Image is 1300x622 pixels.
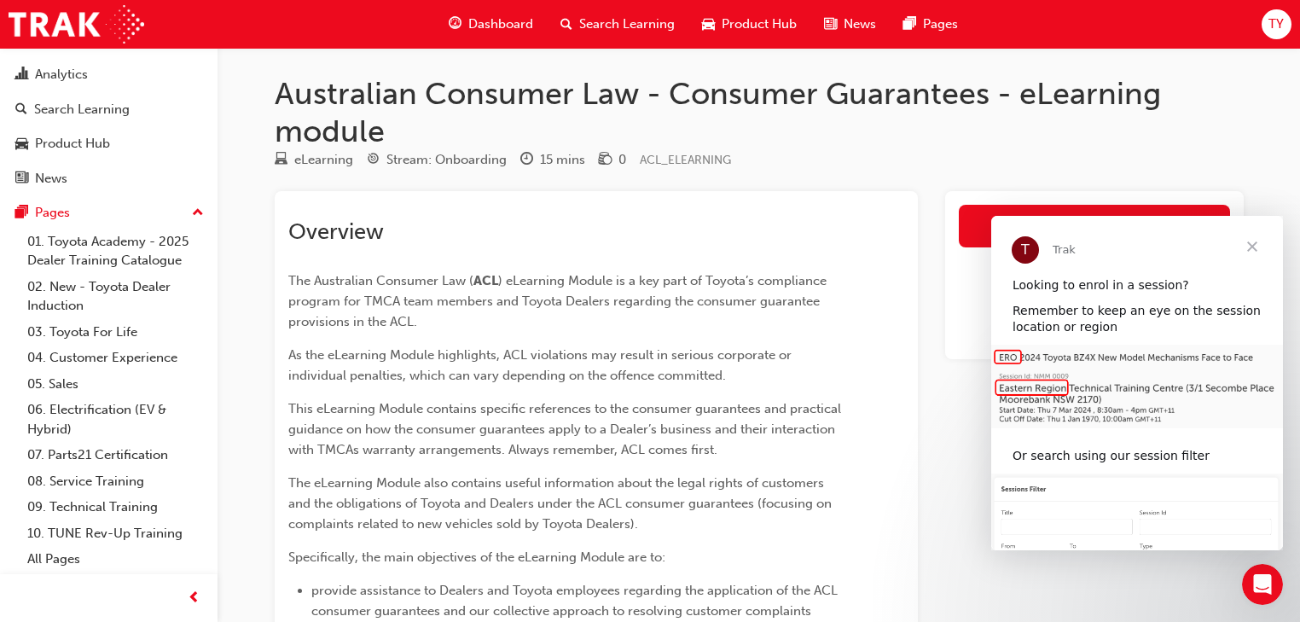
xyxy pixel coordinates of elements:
[520,153,533,168] span: clock-icon
[20,494,211,520] a: 09. Technical Training
[1262,9,1291,39] button: TY
[15,137,28,152] span: car-icon
[903,14,916,35] span: pages-icon
[7,197,211,229] button: Pages
[435,7,547,42] a: guage-iconDashboard
[702,14,715,35] span: car-icon
[188,588,200,609] span: prev-icon
[547,7,688,42] a: search-iconSearch Learning
[386,150,507,170] div: Stream: Onboarding
[20,546,211,573] a: All Pages
[473,273,498,288] span: ACL
[468,15,533,34] span: Dashboard
[15,67,28,83] span: chart-icon
[288,273,830,329] span: ) eLearning Module is a key part of Toyota’s compliance program for TMCA team members and Toyota ...
[599,149,626,171] div: Price
[20,468,211,495] a: 08. Service Training
[640,153,731,167] span: Learning resource code
[7,59,211,90] a: Analytics
[449,14,461,35] span: guage-icon
[844,15,876,34] span: News
[15,102,27,118] span: search-icon
[20,345,211,371] a: 04. Customer Experience
[20,442,211,468] a: 07. Parts21 Certification
[275,75,1244,149] h1: Australian Consumer Law - Consumer Guarantees - eLearning module
[599,153,612,168] span: money-icon
[1242,564,1283,605] iframe: Intercom live chat
[15,33,28,49] span: people-icon
[288,347,795,383] span: As the eLearning Module highlights, ACL violations may result in serious corporate or individual ...
[35,134,110,154] div: Product Hub
[923,15,958,34] span: Pages
[560,14,572,35] span: search-icon
[959,205,1230,247] a: Launch eLearning module
[20,319,211,346] a: 03. Toyota For Life
[294,150,353,170] div: eLearning
[288,549,665,565] span: Specifically, the main objectives of the eLearning Module are to:
[35,203,70,223] div: Pages
[7,94,211,125] a: Search Learning
[367,153,380,168] span: target-icon
[20,371,211,398] a: 05. Sales
[35,169,67,189] div: News
[288,273,473,288] span: The Australian Consumer Law (
[7,128,211,160] a: Product Hub
[618,150,626,170] div: 0
[824,14,837,35] span: news-icon
[15,171,28,187] span: news-icon
[540,150,585,170] div: 15 mins
[991,216,1283,550] iframe: Intercom live chat message
[192,202,204,224] span: up-icon
[15,206,28,221] span: pages-icon
[1268,15,1284,34] span: TY
[890,7,972,42] a: pages-iconPages
[34,100,130,119] div: Search Learning
[722,15,797,34] span: Product Hub
[288,218,384,245] span: Overview
[20,229,211,274] a: 01. Toyota Academy - 2025 Dealer Training Catalogue
[288,401,844,457] span: This eLearning Module contains specific references to the consumer guarantees and practical guida...
[367,149,507,171] div: Stream
[7,163,211,195] a: News
[275,149,353,171] div: Type
[288,475,835,532] span: The eLearning Module also contains useful information about the legal rights of customers and the...
[35,65,88,84] div: Analytics
[20,274,211,319] a: 02. New - Toyota Dealer Induction
[520,149,585,171] div: Duration
[810,7,890,42] a: news-iconNews
[275,153,287,168] span: learningResourceType_ELEARNING-icon
[9,5,144,44] img: Trak
[688,7,810,42] a: car-iconProduct Hub
[20,520,211,547] a: 10. TUNE Rev-Up Training
[579,15,675,34] span: Search Learning
[20,397,211,442] a: 06. Electrification (EV & Hybrid)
